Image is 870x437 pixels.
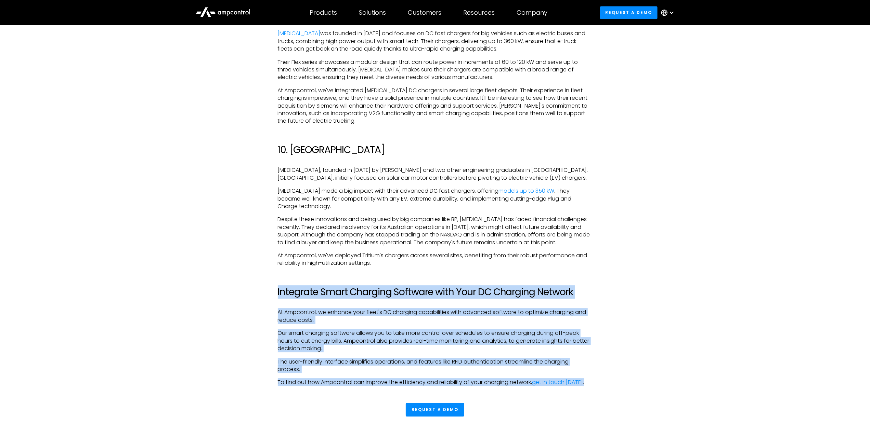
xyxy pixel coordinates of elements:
a: get in touch [DATE] [532,378,583,386]
p: At Ampcontrol, we enhance your fleet's DC charging capabilities with advanced software to optimiz... [278,309,593,324]
p: Our smart charging software allows you to take more control over schedules to ensure charging dur... [278,329,593,352]
div: Solutions [359,9,386,16]
a: Request A Demo [406,403,464,416]
p: To find out how Ampcontrol can improve the efficiency and reliability of your charging network, . [278,379,593,386]
p: [MEDICAL_DATA], founded in [DATE] by [PERSON_NAME] and two other engineering graduates in [GEOGRA... [278,166,593,182]
div: Customers [408,9,441,16]
a: [MEDICAL_DATA] [278,29,321,37]
p: At Ampcontrol, we've deployed Tritium's chargers across several sites, benefiting from their robu... [278,252,593,267]
p: Despite these innovations and being used by big companies like BP, [MEDICAL_DATA] has faced finan... [278,216,593,246]
div: Company [517,9,547,16]
div: Products [310,9,337,16]
p: [MEDICAL_DATA] made a big impact with their advanced DC fast chargers, offering . They became wel... [278,187,593,210]
p: The user-friendly interface simplifies operations, and features like RFID authentication streamli... [278,358,593,373]
a: models up to 350 kW [499,187,555,195]
h2: 10. [GEOGRAPHIC_DATA] [278,144,593,156]
p: was founded in [DATE] and focuses on DC fast chargers for big vehicles such as electric buses and... [278,30,593,53]
div: Resources [463,9,495,16]
a: Request a demo [600,6,658,19]
p: At Ampcontrol, we've integrated [MEDICAL_DATA] DC chargers in several large fleet depots. Their e... [278,87,593,125]
p: Their Flex series showcases a modular design that can route power in increments of 60 to 120 kW a... [278,58,593,81]
h2: Integrate Smart Charging Software with Your DC Charging Network [278,286,593,298]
